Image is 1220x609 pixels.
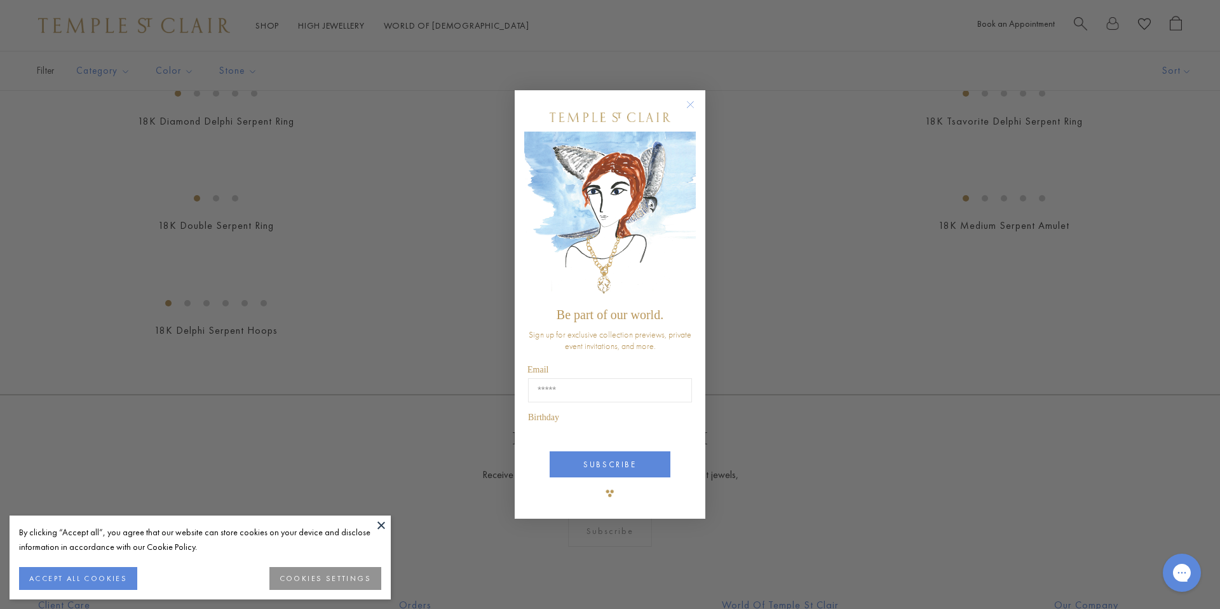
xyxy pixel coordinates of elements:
[689,103,705,119] button: Close dialog
[19,567,137,590] button: ACCEPT ALL COOKIES
[557,308,663,322] span: Be part of our world.
[269,567,381,590] button: COOKIES SETTINGS
[529,329,691,352] span: Sign up for exclusive collection previews, private event invitations, and more.
[550,113,670,122] img: Temple St. Clair
[550,451,670,477] button: SUBSCRIBE
[597,481,623,506] img: TSC
[527,365,548,374] span: Email
[1156,549,1207,596] iframe: Gorgias live chat messenger
[528,413,559,422] span: Birthday
[524,132,696,301] img: c4a9eb12-d91a-4d4a-8ee0-386386f4f338.jpeg
[528,378,692,402] input: Email
[19,525,381,554] div: By clicking “Accept all”, you agree that our website can store cookies on your device and disclos...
